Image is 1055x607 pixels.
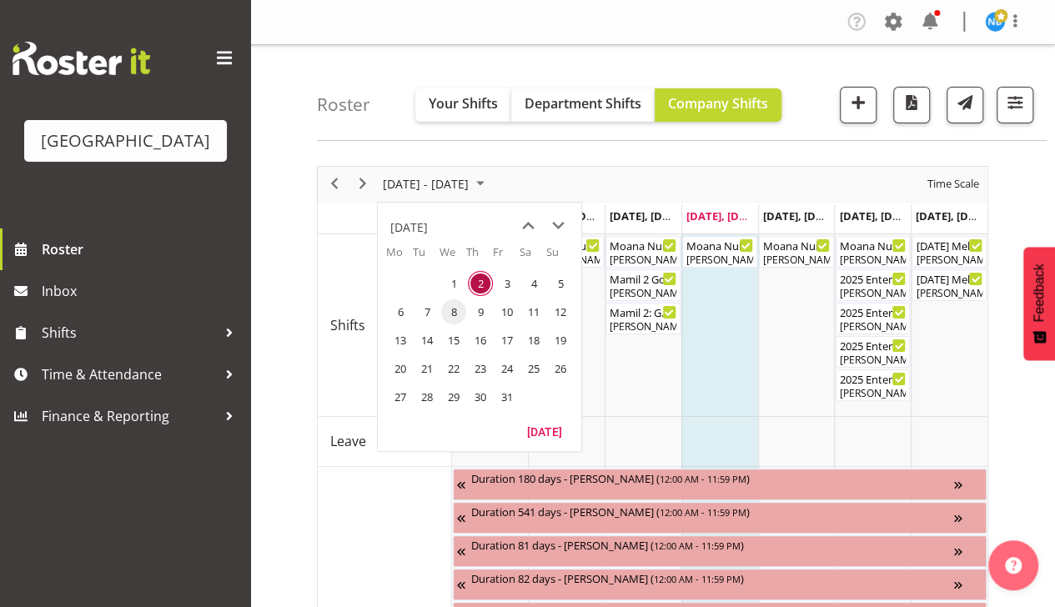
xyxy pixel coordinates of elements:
span: Leave [330,431,366,451]
div: [PERSON_NAME], [PERSON_NAME], [PERSON_NAME], [PERSON_NAME], [PERSON_NAME], [PERSON_NAME], [PERSON... [610,319,676,334]
th: We [440,244,466,269]
span: Time & Attendance [42,362,217,387]
div: Unavailability"s event - Duration 180 days - Katrina Luca Begin From Friday, July 4, 2025 at 12:0... [453,469,987,500]
div: Shifts"s event - Moana Nui a Kiwa Wānanga Cargo Shed Begin From Wednesday, October 1, 2025 at 8:1... [605,236,681,268]
div: 2025 Entertainer of the Year - EVENING ( ) [840,370,907,387]
button: Next [352,173,374,194]
div: [PERSON_NAME] [840,253,907,268]
span: Sunday, October 19, 2025 [548,328,573,353]
button: Today [516,419,573,443]
span: [DATE], [DATE] [839,208,915,223]
button: next month [543,211,573,241]
div: [PERSON_NAME] [916,253,982,268]
div: [PERSON_NAME], [PERSON_NAME], [PERSON_NAME], [PERSON_NAME], [PERSON_NAME] [840,386,907,401]
span: 12:00 AM - 11:59 PM [654,572,741,585]
div: [PERSON_NAME], [PERSON_NAME], [PERSON_NAME], [PERSON_NAME], [PERSON_NAME], [PERSON_NAME] [840,319,907,334]
button: Add a new shift [840,87,877,123]
img: Rosterit website logo [13,42,150,75]
div: [PERSON_NAME], [PERSON_NAME], [PERSON_NAME], [PERSON_NAME], [PERSON_NAME], [PERSON_NAME] [916,286,982,301]
span: Thursday, October 16, 2025 [468,328,493,353]
span: Wednesday, October 1, 2025 [441,271,466,296]
span: Company Shifts [668,94,768,113]
th: Th [466,244,493,269]
div: [PERSON_NAME] [763,253,830,268]
button: Previous [324,173,346,194]
img: nicoel-boschman11219.jpg [985,12,1005,32]
td: Leave resource [318,417,452,467]
button: previous month [513,211,543,241]
div: [DATE] Mela 2025. FOHM Shift ( ) [916,237,982,253]
span: Monday, October 6, 2025 [388,299,413,324]
span: Wednesday, October 8, 2025 [441,299,466,324]
button: Download a PDF of the roster according to the set date range. [893,87,930,123]
div: 2025 Entertainer of the Year FOHM shift - MATINEE ( ) [840,270,907,287]
button: Time Scale [925,173,982,194]
div: Shifts"s event - 2025 Entertainer of the Year - EVENING Begin From Saturday, October 4, 2025 at 5... [836,369,911,401]
div: Duration 541 days - [PERSON_NAME] ( ) [471,503,954,519]
div: Shifts"s event - 2025 Entertainer of the Year FOHM shift - MATINEE Begin From Saturday, October 4... [836,269,911,301]
span: Wednesday, October 29, 2025 [441,384,466,409]
div: [GEOGRAPHIC_DATA] [41,128,210,153]
th: Fr [493,244,520,269]
span: [DATE] - [DATE] [381,173,470,194]
span: 12:00 AM - 11:59 PM [660,472,746,485]
div: 2025 Entertainer of the Year FOHM shift - EVENING ( ) [840,337,907,354]
span: Wednesday, October 15, 2025 [441,328,466,353]
span: Thursday, October 9, 2025 [468,299,493,324]
div: Shifts"s event - Moana Nui a Kiwa Wānanga Cargo Shed Begin From Friday, October 3, 2025 at 8:15:0... [759,236,834,268]
div: Moana Nui a Kiwa Wānanga Cargo Shed ( ) [840,237,907,253]
span: [DATE], [DATE] [763,208,839,223]
th: Mo [386,244,413,269]
div: Unavailability"s event - Duration 541 days - Thomas Bohanna Begin From Tuesday, July 8, 2025 at 1... [453,502,987,534]
span: Friday, October 10, 2025 [495,299,520,324]
button: Feedback - Show survey [1023,247,1055,360]
span: Tuesday, October 7, 2025 [414,299,440,324]
div: Shifts"s event - Moana Nui a Kiwa Wānanga Cargo Shed Begin From Thursday, October 2, 2025 at 8:15... [682,236,757,268]
div: [DATE] Mela 2025 ( ) [916,270,982,287]
th: Tu [413,244,440,269]
div: Mamil 2 Gomil FOHM shift ( ) [610,270,676,287]
div: title [390,211,428,244]
button: Department Shifts [511,88,655,122]
td: Thursday, October 2, 2025 [466,269,493,298]
div: Unavailability"s event - Duration 82 days - David Fourie Begin From Wednesday, August 20, 2025 at... [453,569,987,600]
h4: Roster [317,95,370,114]
div: next period [349,167,377,202]
span: 12:00 AM - 11:59 PM [660,505,746,519]
span: Your Shifts [429,94,498,113]
div: Moana Nui a Kiwa Wānanga Cargo Shed ( ) [686,237,753,253]
span: Shifts [42,320,217,345]
div: 2025 Entertainer of the Year - MATINEE ( ) [840,303,907,320]
div: Shifts"s event - Mamil 2: Gomil Begin From Wednesday, October 1, 2025 at 6:30:00 PM GMT+13:00 End... [605,303,681,334]
span: Saturday, October 11, 2025 [521,299,546,324]
th: Su [546,244,573,269]
span: Sunday, October 12, 2025 [548,299,573,324]
button: Send a list of all shifts for the selected filtered period to all rostered employees. [947,87,983,123]
span: Thursday, October 23, 2025 [468,356,493,381]
div: Duration 81 days - [PERSON_NAME] ( ) [471,536,954,553]
div: [PERSON_NAME] [840,353,907,368]
img: help-xxl-2.png [1005,557,1022,574]
span: Wednesday, October 22, 2025 [441,356,466,381]
div: previous period [320,167,349,202]
button: Company Shifts [655,88,781,122]
div: [PERSON_NAME] [610,253,676,268]
span: Roster [42,237,242,262]
div: Shifts"s event - Diwali Mela 2025 Begin From Sunday, October 5, 2025 at 6:30:00 PM GMT+13:00 Ends... [912,269,987,301]
span: Saturday, October 25, 2025 [521,356,546,381]
span: Department Shifts [525,94,641,113]
span: [DATE], [DATE] [610,208,686,223]
div: Duration 180 days - [PERSON_NAME] ( ) [471,469,954,486]
span: Feedback [1032,263,1047,322]
span: Saturday, October 18, 2025 [521,328,546,353]
div: Shifts"s event - Moana Nui a Kiwa Wānanga Cargo Shed Begin From Saturday, October 4, 2025 at 10:0... [836,236,911,268]
span: Thursday, October 30, 2025 [468,384,493,409]
div: Shifts"s event - Diwali Mela 2025. FOHM Shift Begin From Sunday, October 5, 2025 at 5:45:00 PM GM... [912,236,987,268]
span: Sunday, October 26, 2025 [548,356,573,381]
div: Moana Nui a Kiwa Wānanga Cargo Shed ( ) [763,237,830,253]
span: Monday, October 13, 2025 [388,328,413,353]
span: Friday, October 17, 2025 [495,328,520,353]
button: Filter Shifts [997,87,1033,123]
td: Shifts resource [318,234,452,417]
span: Monday, October 27, 2025 [388,384,413,409]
